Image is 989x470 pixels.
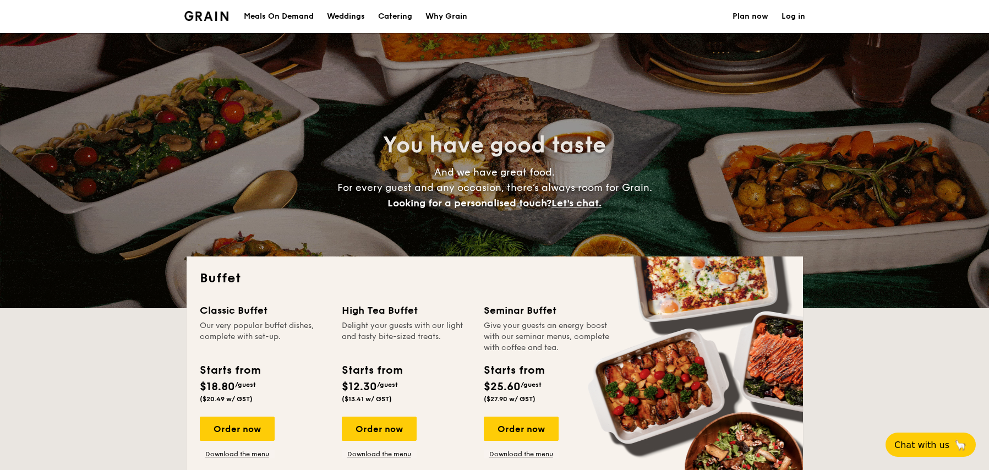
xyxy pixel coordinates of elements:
[342,380,377,394] span: $12.30
[484,303,613,318] div: Seminar Buffet
[200,450,275,458] a: Download the menu
[200,380,235,394] span: $18.80
[342,417,417,441] div: Order now
[551,197,602,209] span: Let's chat.
[184,11,229,21] a: Logotype
[484,362,544,379] div: Starts from
[337,166,652,209] span: And we have great food. For every guest and any occasion, there’s always room for Grain.
[886,433,976,457] button: Chat with us🦙
[200,417,275,441] div: Order now
[484,450,559,458] a: Download the menu
[383,132,606,159] span: You have good taste
[342,450,417,458] a: Download the menu
[484,395,536,403] span: ($27.90 w/ GST)
[342,303,471,318] div: High Tea Buffet
[521,381,542,389] span: /guest
[377,381,398,389] span: /guest
[484,417,559,441] div: Order now
[484,380,521,394] span: $25.60
[200,320,329,353] div: Our very popular buffet dishes, complete with set-up.
[200,270,790,287] h2: Buffet
[894,440,949,450] span: Chat with us
[342,362,402,379] div: Starts from
[342,320,471,353] div: Delight your guests with our light and tasty bite-sized treats.
[184,11,229,21] img: Grain
[954,439,967,451] span: 🦙
[484,320,613,353] div: Give your guests an energy boost with our seminar menus, complete with coffee and tea.
[200,303,329,318] div: Classic Buffet
[200,395,253,403] span: ($20.49 w/ GST)
[387,197,551,209] span: Looking for a personalised touch?
[200,362,260,379] div: Starts from
[235,381,256,389] span: /guest
[342,395,392,403] span: ($13.41 w/ GST)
